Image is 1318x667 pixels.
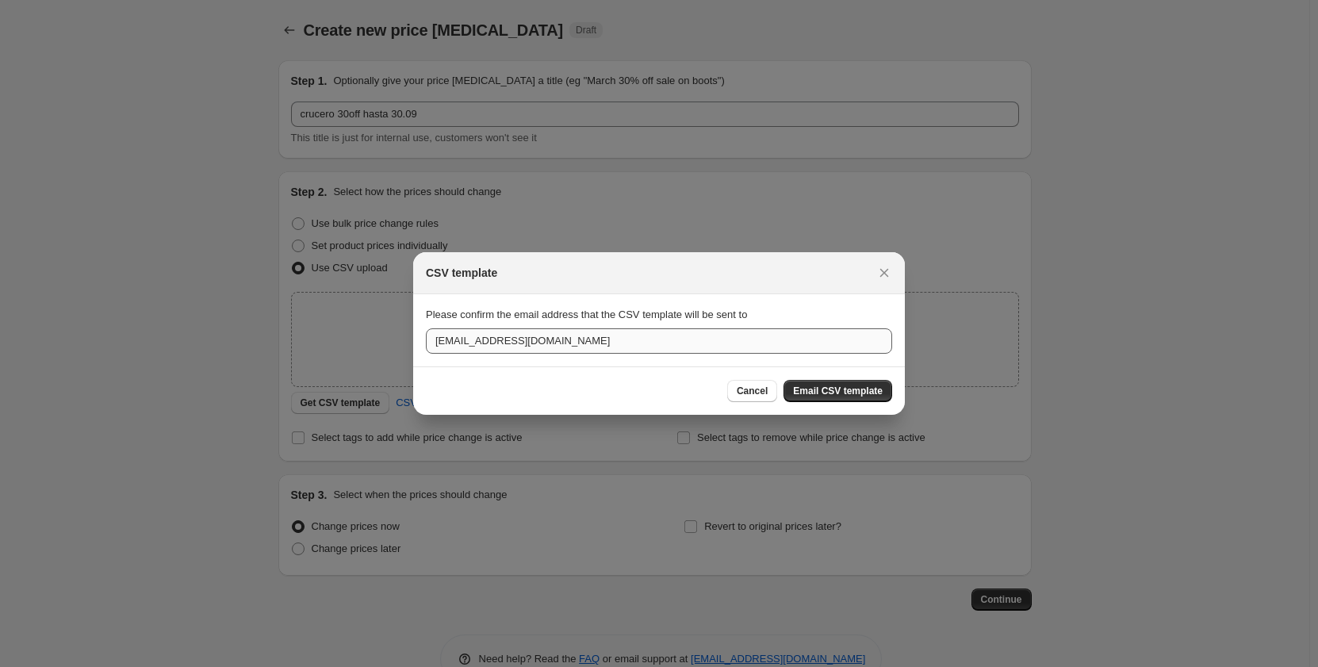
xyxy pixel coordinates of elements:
button: Cancel [727,380,777,402]
span: Please confirm the email address that the CSV template will be sent to [426,309,747,320]
span: Email CSV template [793,385,883,397]
h2: CSV template [426,265,497,281]
span: Cancel [737,385,768,397]
button: Close [873,262,895,284]
button: Email CSV template [784,380,892,402]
